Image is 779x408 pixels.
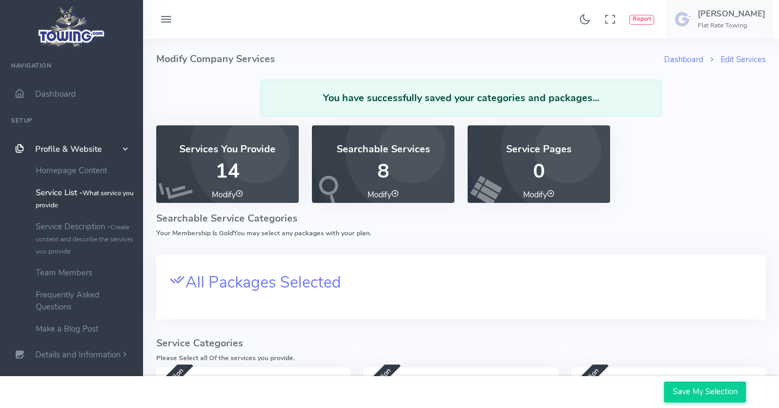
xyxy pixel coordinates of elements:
a: Team Members [28,262,143,284]
input: Save My Selection [664,382,746,403]
span: You may select any packages with your plan. [233,229,371,238]
span: Details and Information [35,350,121,361]
a: Service Description -Create content and describe the services you provide [28,216,143,262]
h4: Searchable Services [325,144,441,155]
a: Modify [212,189,243,200]
p: 14 [169,161,286,183]
a: All Packages Selected [169,268,753,294]
a: Dashboard [664,54,703,65]
h4: Service Pages [481,144,597,155]
span: Profile & Website [35,144,102,155]
a: Homepage Content [28,159,143,181]
a: Edit Services [721,54,766,65]
span: All Packages Selected [185,272,341,293]
img: logo [35,3,109,50]
h6: Your Membership Is Gold [156,230,766,237]
img: user-image [674,10,692,28]
h4: Searchable Service Categories [156,213,766,224]
h6: Please Select all Of the services you provide. [156,355,766,362]
a: Frequently Asked Questions [28,284,143,318]
a: Modify [367,189,399,200]
button: Report [629,15,654,25]
small: Create content and describe the services you provide [36,223,134,256]
a: Modify [523,189,555,200]
h4: Service Categories [156,338,766,349]
a: Make a Blog Post [28,318,143,340]
h4: Modify Company Services [156,38,664,80]
p: 8 [325,161,441,183]
h5: [PERSON_NAME] [698,9,765,18]
a: Service List -What service you provide [28,181,143,216]
small: What service you provide [36,189,134,209]
h6: Flat Rate Towing [698,22,765,29]
p: 0 [481,161,597,183]
h4: Services You Provide [169,144,286,155]
h4: You have successfully saved your categories and packages... [272,93,651,104]
span: Dashboard [35,89,76,100]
